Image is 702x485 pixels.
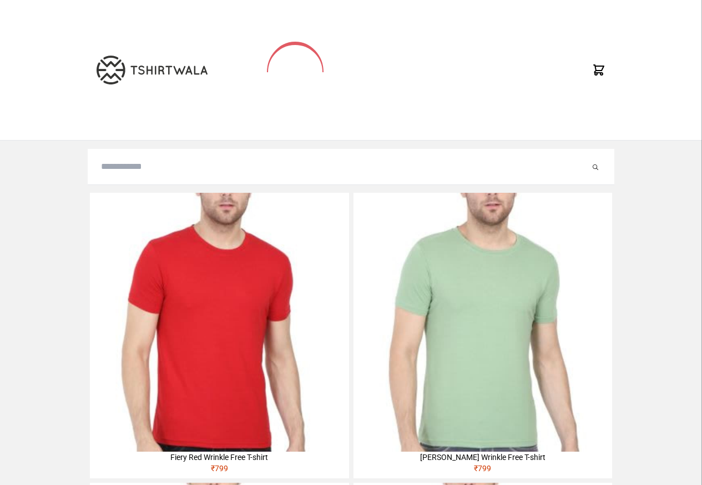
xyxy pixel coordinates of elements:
[353,452,612,463] div: [PERSON_NAME] Wrinkle Free T-shirt
[353,463,612,478] div: ₹ 799
[90,193,349,452] img: 4M6A2225-320x320.jpg
[90,193,349,478] a: Fiery Red Wrinkle Free T-shirt₹799
[90,463,349,478] div: ₹ 799
[90,452,349,463] div: Fiery Red Wrinkle Free T-shirt
[353,193,612,478] a: [PERSON_NAME] Wrinkle Free T-shirt₹799
[353,193,612,452] img: 4M6A2211-320x320.jpg
[97,56,208,84] img: TW-LOGO-400-104.png
[590,160,601,173] button: Submit your search query.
